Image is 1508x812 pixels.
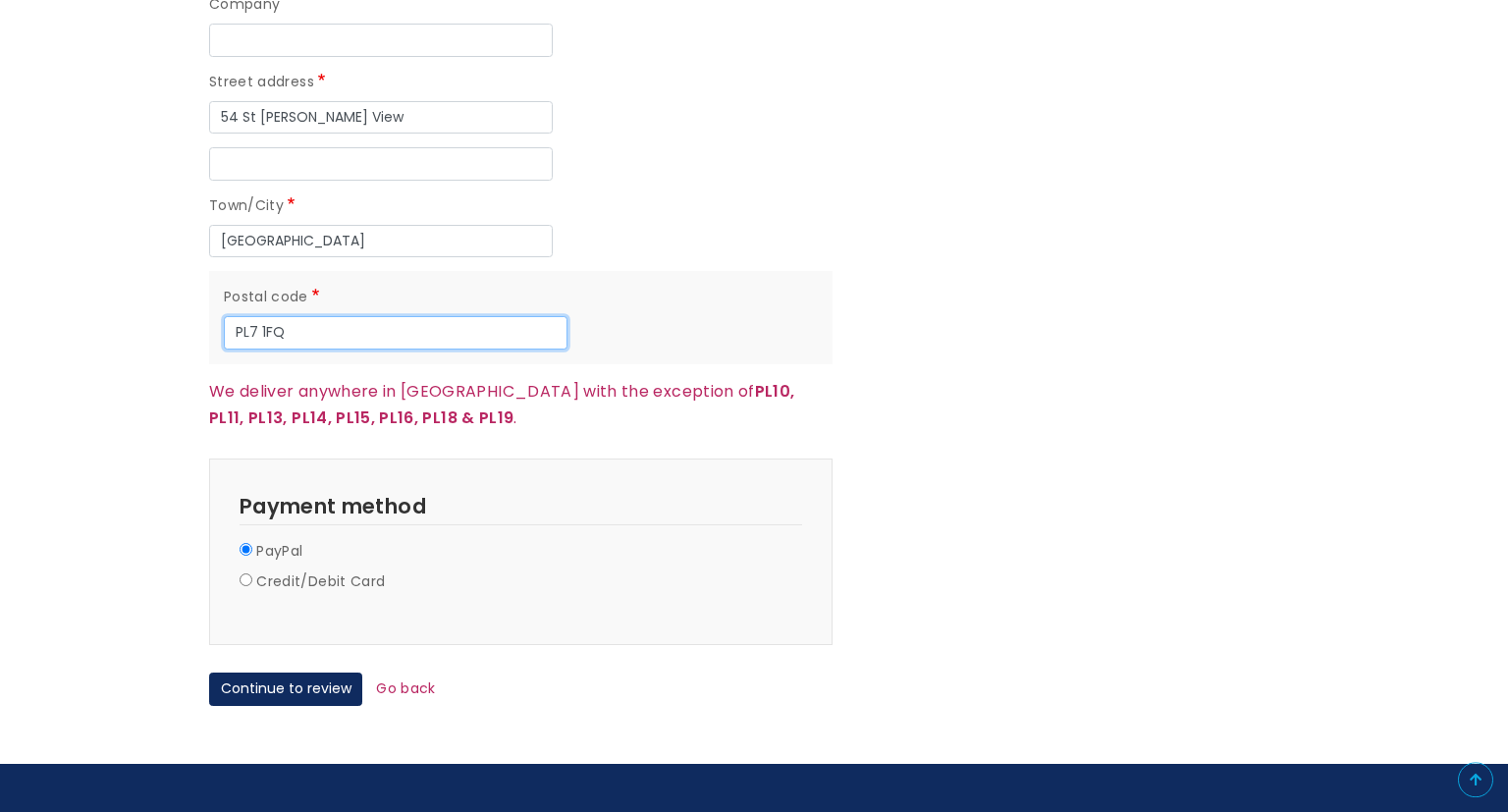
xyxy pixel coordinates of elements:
button: Continue to review [209,673,362,706]
label: Postal code [224,286,323,309]
label: Credit/Debit Card [256,570,385,594]
label: PayPal [256,540,302,564]
p: We deliver anywhere in [GEOGRAPHIC_DATA] with the exception of . [209,378,833,432]
strong: PL10, PL11, PL13, PL14, PL15, PL16, PL18 & PL19 [209,380,794,429]
span: Payment method [240,492,426,520]
a: Go back [376,678,435,698]
label: Town/City [209,194,299,218]
label: Street address [209,71,329,94]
